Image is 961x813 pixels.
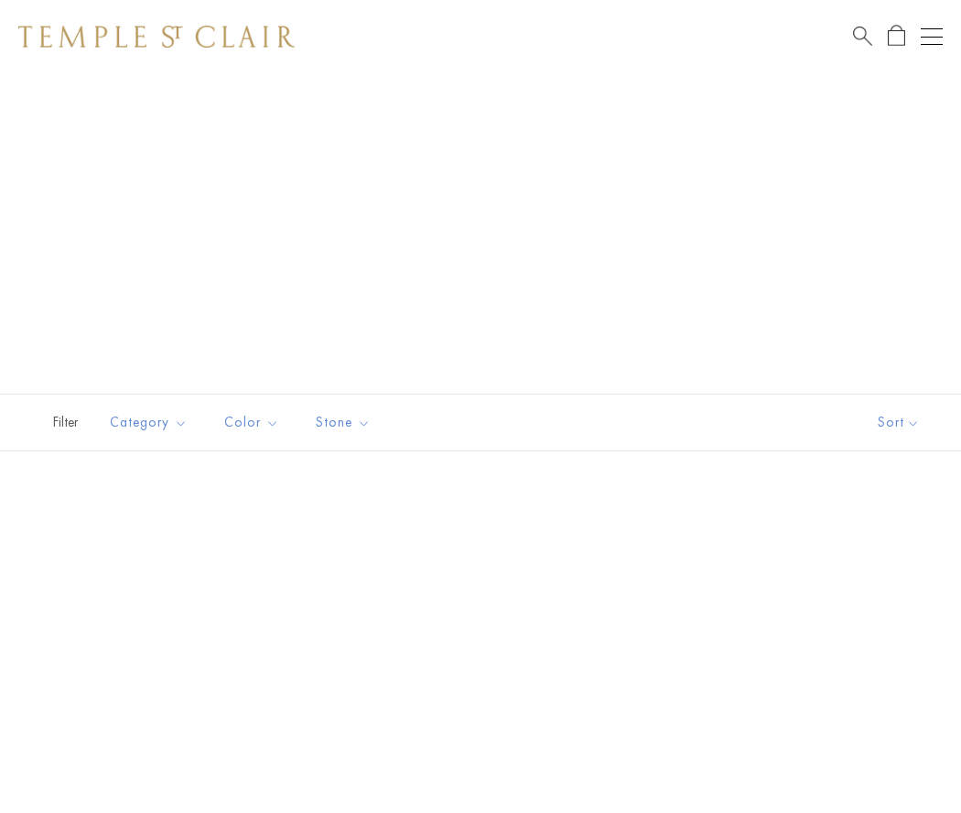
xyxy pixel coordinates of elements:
[921,26,943,48] button: Open navigation
[853,25,872,48] a: Search
[302,402,384,443] button: Stone
[215,411,293,434] span: Color
[211,402,293,443] button: Color
[837,395,961,450] button: Show sort by
[101,411,201,434] span: Category
[888,25,905,48] a: Open Shopping Bag
[96,402,201,443] button: Category
[18,26,295,48] img: Temple St. Clair
[307,411,384,434] span: Stone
